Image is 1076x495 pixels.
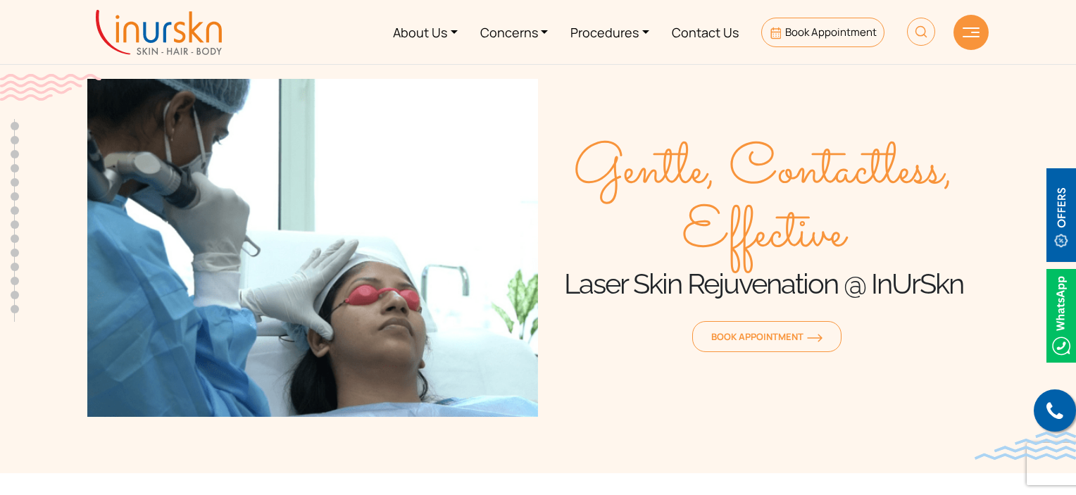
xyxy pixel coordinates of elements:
[1046,269,1076,363] img: Whatsappicon
[559,6,661,58] a: Procedures
[711,330,822,343] span: Book Appointment
[469,6,560,58] a: Concerns
[692,321,842,352] a: Book Appointmentorange-arrow
[1046,168,1076,262] img: offerBt
[661,6,750,58] a: Contact Us
[96,10,222,55] img: inurskn-logo
[807,334,822,342] img: orange-arrow
[785,25,877,39] span: Book Appointment
[761,18,884,47] a: Book Appointment
[963,27,980,37] img: hamLine.svg
[382,6,469,58] a: About Us
[1046,306,1076,322] a: Whatsappicon
[907,18,935,46] img: HeaderSearch
[975,432,1076,460] img: bluewave
[538,266,989,301] h1: Laser Skin Rejuvenation @ InUrSkn
[538,139,989,266] span: Gentle, Contactless, Effective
